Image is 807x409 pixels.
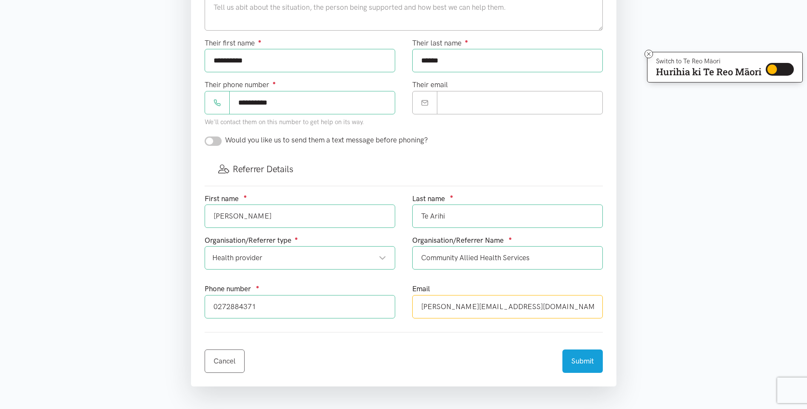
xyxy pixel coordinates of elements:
div: Organisation/Referrer type [205,235,395,246]
button: Submit [562,349,603,373]
label: Email [412,283,430,295]
small: We'll contact them on this number to get help on its way. [205,118,364,126]
label: Their last name [412,37,468,49]
label: Organisation/Referrer Name [412,235,504,246]
sup: ● [258,38,262,44]
input: Email [437,91,603,114]
p: Hurihia ki Te Reo Māori [656,68,761,76]
label: Their first name [205,37,262,49]
sup: ● [465,38,468,44]
div: Health provider [212,252,386,264]
input: Phone number [229,91,395,114]
span: Would you like us to send them a text message before phoning? [225,136,428,144]
sup: ● [273,80,276,86]
label: Phone number [205,283,251,295]
a: Cancel [205,349,245,373]
label: Last name [412,193,445,204]
label: Their phone number [205,79,276,91]
sup: ● [295,235,298,241]
h3: Referrer Details [218,163,589,175]
label: Their email [412,79,448,91]
sup: ● [244,193,247,199]
sup: ● [509,235,512,241]
p: Switch to Te Reo Māori [656,59,761,64]
sup: ● [450,193,453,199]
sup: ● [256,284,259,290]
label: First name [205,193,239,204]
